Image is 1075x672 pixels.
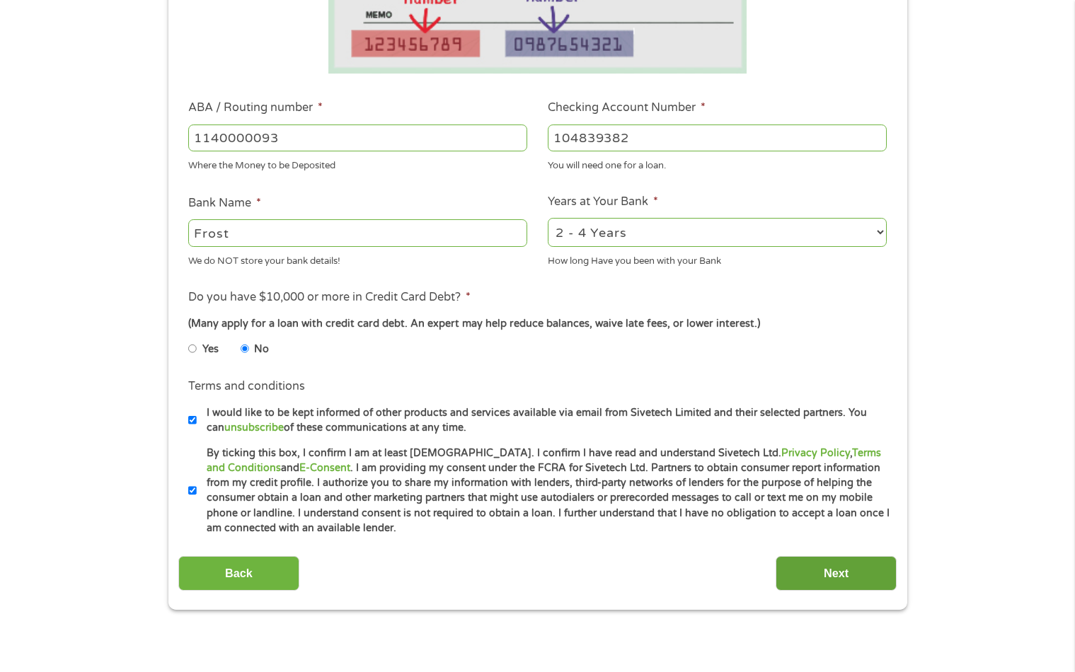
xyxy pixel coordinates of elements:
input: 263177916 [188,124,527,151]
a: unsubscribe [224,422,284,434]
a: Privacy Policy [781,447,850,459]
a: Terms and Conditions [207,447,881,474]
label: I would like to be kept informed of other products and services available via email from Sivetech... [197,405,891,436]
label: Years at Your Bank [548,195,658,209]
input: 345634636 [548,124,887,151]
label: Bank Name [188,196,261,211]
label: Terms and conditions [188,379,305,394]
label: ABA / Routing number [188,100,323,115]
a: E-Consent [299,462,350,474]
label: Yes [202,342,219,357]
label: Checking Account Number [548,100,706,115]
div: (Many apply for a loan with credit card debt. An expert may help reduce balances, waive late fees... [188,316,886,332]
label: By ticking this box, I confirm I am at least [DEMOGRAPHIC_DATA]. I confirm I have read and unders... [197,446,891,536]
label: Do you have $10,000 or more in Credit Card Debt? [188,290,471,305]
label: No [254,342,269,357]
div: We do NOT store your bank details! [188,249,527,268]
input: Back [178,556,299,591]
input: Next [776,556,897,591]
div: Where the Money to be Deposited [188,154,527,173]
div: You will need one for a loan. [548,154,887,173]
div: How long Have you been with your Bank [548,249,887,268]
